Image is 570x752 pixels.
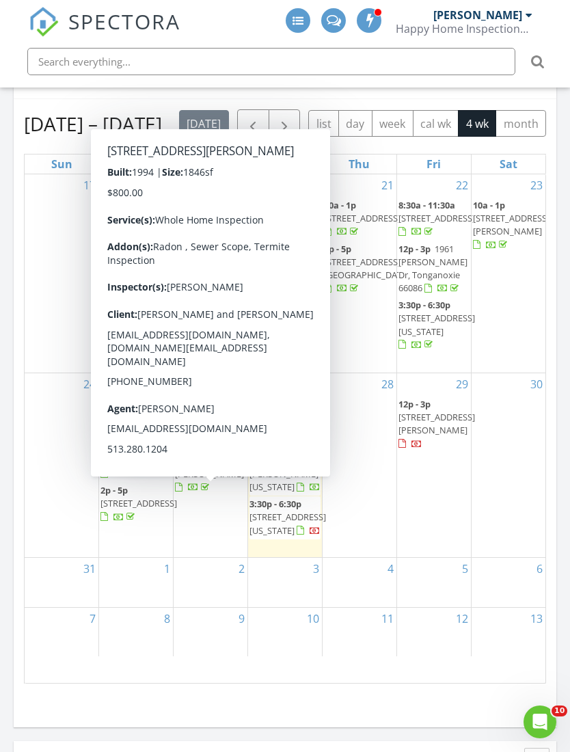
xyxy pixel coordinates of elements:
a: Go to August 27, 2025 [304,373,322,395]
span: [STREET_ADDRESS][US_STATE] [249,411,326,436]
span: 3:30p - 6:30p [249,498,301,510]
a: Go to August 25, 2025 [155,373,173,395]
a: 2p - 5p [STREET_ADDRESS], [GEOGRAPHIC_DATA] [324,243,410,295]
td: Go to August 22, 2025 [396,174,471,373]
span: [STREET_ADDRESS][US_STATE] [249,511,326,536]
a: Go to September 13, 2025 [528,608,545,630]
span: 3:30p - 6:30p [249,299,301,311]
a: 2p - 5p [STREET_ADDRESS] [100,484,177,522]
a: 10a - 1p [STREET_ADDRESS] [175,397,246,440]
a: 2p - 5p [STREET_ADDRESS][PERSON_NAME] [175,440,246,496]
span: [STREET_ADDRESS] [398,212,475,224]
span: 1961 [PERSON_NAME] Dr, Tonganoxie 66086 [398,243,467,295]
a: 2p - 5p [STREET_ADDRESS][PERSON_NAME][PERSON_NAME] [175,254,246,323]
a: 3:30p - 6:30p [STREET_ADDRESS][US_STATE] [398,299,475,351]
a: 8:30a - 11:30a [STREET_ADDRESS] [398,199,475,237]
a: 12p - 3p 1961 [PERSON_NAME] Dr, Tonganoxie 66086 [398,243,467,295]
a: 10a - 1p [STREET_ADDRESS][PERSON_NAME] [473,199,549,251]
span: 8:30a - 11:30a [398,199,455,211]
a: 2p - 5p [STREET_ADDRESS], [GEOGRAPHIC_DATA] [324,241,395,297]
a: 10a - 1:30p [STREET_ADDRESS][PERSON_NAME] [175,198,246,254]
a: Go to September 8, 2025 [161,608,173,630]
span: [STREET_ADDRESS][PERSON_NAME][US_STATE] [249,455,326,493]
a: Go to September 3, 2025 [310,558,322,580]
a: 8:30a - 11:30a [STREET_ADDRESS][US_STATE] [249,397,321,440]
span: 3:30p - 6:30p [398,299,450,311]
span: [STREET_ADDRESS][PERSON_NAME][PERSON_NAME] [175,269,252,307]
a: 2p - 5p [STREET_ADDRESS][PERSON_NAME] [175,442,252,494]
span: [STREET_ADDRESS], [GEOGRAPHIC_DATA] [324,256,410,281]
span: [STREET_ADDRESS][PERSON_NAME] [175,455,252,480]
a: 12p - 3p 1961 [PERSON_NAME] Dr, Tonganoxie 66086 [398,241,470,297]
a: 12p - 3p [STREET_ADDRESS][PERSON_NAME] [398,398,475,450]
input: Search everything... [27,48,515,75]
td: Go to August 24, 2025 [25,373,99,558]
a: Go to September 10, 2025 [304,608,322,630]
button: Previous [237,109,269,137]
div: Happy Home Inspections, LLC [396,22,532,36]
td: Go to September 11, 2025 [322,607,396,656]
a: 10a - 1p [STREET_ADDRESS][PERSON_NAME] [473,198,544,254]
span: [STREET_ADDRESS][PERSON_NAME] [175,212,252,237]
td: Go to September 13, 2025 [471,607,545,656]
a: Go to August 19, 2025 [230,174,247,196]
iframe: Intercom live chat [524,706,556,738]
span: [STREET_ADDRESS][US_STATE] [398,312,475,337]
button: list [308,110,339,137]
button: [DATE] [179,110,229,137]
a: SPECTORA [29,18,180,47]
a: Sunday [49,155,75,174]
button: day [338,110,372,137]
td: Go to September 2, 2025 [174,558,248,607]
a: Go to August 20, 2025 [304,174,322,196]
span: 12p - 3p [398,398,431,410]
td: Go to September 8, 2025 [99,607,174,656]
a: 8:30a - 11:30a [STREET_ADDRESS] [398,198,470,241]
span: [STREET_ADDRESS][PERSON_NAME] [473,212,549,237]
a: 12p - 3p [STREET_ADDRESS][PERSON_NAME][US_STATE] [249,442,326,494]
img: The Best Home Inspection Software - Spectora [29,7,59,37]
a: Go to August 21, 2025 [379,174,396,196]
a: 10a - 1p [STREET_ADDRESS] [175,398,252,436]
a: Go to August 22, 2025 [453,174,471,196]
td: Go to August 18, 2025 [99,174,174,373]
div: [PERSON_NAME] [433,8,522,22]
a: 3:30p - 6:30p [STREET_ADDRESS][US_STATE] [249,498,326,536]
a: Go to September 6, 2025 [534,558,545,580]
a: 2p - 5p [STREET_ADDRESS] [100,199,177,237]
a: Go to August 23, 2025 [528,174,545,196]
a: Go to September 7, 2025 [87,608,98,630]
a: 10a - 1p [STREET_ADDRESS] [324,198,395,241]
td: Go to September 5, 2025 [396,558,471,607]
td: Go to September 9, 2025 [174,607,248,656]
a: Go to September 1, 2025 [161,558,173,580]
td: Go to September 7, 2025 [25,607,99,656]
a: Go to September 4, 2025 [385,558,396,580]
a: 2p - 5p [STREET_ADDRESS] [100,198,172,241]
span: 12p - 3p [249,442,282,454]
a: 3:30p - 6:30p [STREET_ADDRESS][US_STATE] [249,496,321,539]
span: [STREET_ADDRESS] [249,269,326,281]
a: Saturday [497,155,520,174]
a: Go to September 11, 2025 [379,608,396,630]
a: Tuesday [198,155,223,174]
span: 2p - 5p [100,484,128,496]
span: 10a - 1p [100,427,133,440]
span: 2p - 5p [175,442,202,454]
a: 12p - 3p [STREET_ADDRESS] [249,256,326,294]
td: Go to August 30, 2025 [471,373,545,558]
a: Go to September 2, 2025 [236,558,247,580]
span: 10 [552,706,567,716]
a: 3:30p - 6:30p [STREET_ADDRESS][PERSON_NAME] [249,297,321,353]
td: Go to August 23, 2025 [471,174,545,373]
a: Go to August 18, 2025 [155,174,173,196]
a: Go to September 9, 2025 [236,608,247,630]
a: Go to August 17, 2025 [81,174,98,196]
button: month [496,110,546,137]
span: 2p - 5p [175,256,202,268]
a: 12p - 3p [STREET_ADDRESS][PERSON_NAME] [398,397,470,453]
td: Go to August 28, 2025 [322,373,396,558]
td: Go to August 29, 2025 [396,373,471,558]
a: 2p - 5p [STREET_ADDRESS] [100,483,172,526]
span: 8:30a - 11:30a [249,199,306,211]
